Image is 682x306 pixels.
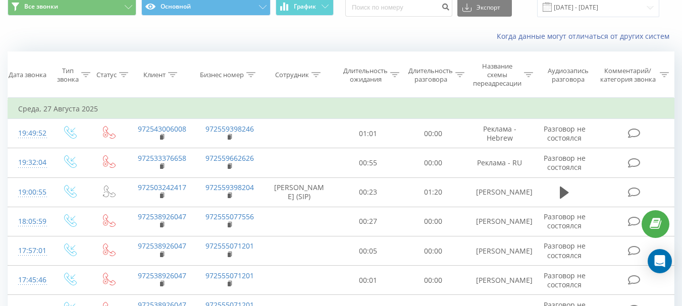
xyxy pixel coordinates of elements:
td: 01:01 [336,119,401,148]
td: 00:00 [401,148,466,177]
span: Все звонки [24,3,58,11]
td: Среда, 27 Августа 2025 [8,99,674,119]
div: Клиент [143,71,166,79]
div: Сотрудник [275,71,309,79]
td: 00:05 [336,236,401,266]
div: 19:32:04 [18,153,39,172]
td: [PERSON_NAME] [466,177,534,207]
div: 17:57:01 [18,241,39,261]
div: 19:49:52 [18,124,39,143]
a: 972555077556 [205,212,254,221]
td: [PERSON_NAME] [466,266,534,295]
div: Бизнес номер [200,71,244,79]
div: Длительность ожидания [343,67,388,84]
div: Дата звонка [9,71,46,79]
div: Статус [96,71,117,79]
a: 972555071201 [205,271,254,280]
span: График [294,3,316,10]
td: 00:23 [336,177,401,207]
a: 972503242417 [138,182,186,192]
td: 00:00 [401,207,466,236]
span: Разговор не состоялся [544,241,586,260]
a: 972538926047 [138,271,186,280]
a: 972533376658 [138,153,186,163]
td: 00:55 [336,148,401,177]
span: Разговор не состоялся [544,124,586,143]
td: 01:20 [401,177,466,207]
div: Длительность разговора [408,67,453,84]
a: 972559662626 [205,153,254,163]
a: 972543006008 [138,124,186,134]
a: 972555071201 [205,241,254,251]
div: Тип звонка [57,67,79,84]
td: [PERSON_NAME] (SIP) [263,177,336,207]
div: Open Intercom Messenger [648,249,672,273]
td: Реклама - Hebrew [466,119,534,148]
td: 00:00 [401,119,466,148]
td: 00:01 [336,266,401,295]
a: 972538926047 [138,212,186,221]
a: 972538926047 [138,241,186,251]
td: 00:00 [401,236,466,266]
div: 17:45:46 [18,270,39,290]
td: 00:27 [336,207,401,236]
td: [PERSON_NAME] [466,236,534,266]
td: Реклама - RU [466,148,534,177]
span: Разговор не состоялся [544,271,586,289]
a: 972559398204 [205,182,254,192]
div: Комментарий/категория звонка [598,67,657,84]
div: Аудиозапись разговора [543,67,594,84]
div: Название схемы переадресации [473,62,521,88]
a: Когда данные могут отличаться от других систем [497,31,674,41]
td: [PERSON_NAME] [466,207,534,236]
td: 00:00 [401,266,466,295]
div: 18:05:59 [18,212,39,231]
span: Разговор не состоялся [544,212,586,230]
div: 19:00:55 [18,182,39,202]
a: 972559398246 [205,124,254,134]
span: Разговор не состоялся [544,153,586,172]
